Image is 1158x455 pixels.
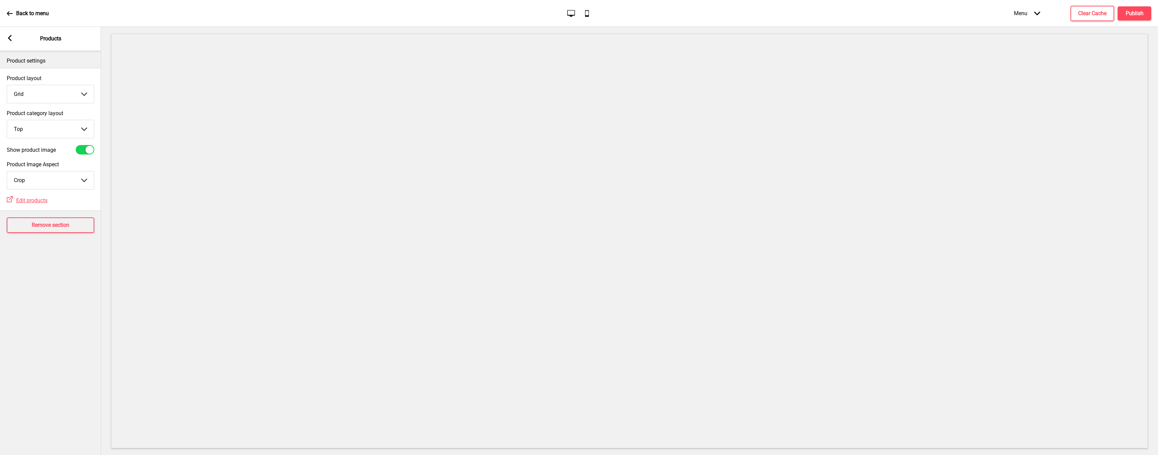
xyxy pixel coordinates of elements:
a: Edit products [13,197,47,204]
label: Product Image Aspect [7,161,94,168]
h4: Remove section [32,221,69,229]
p: Products [40,35,61,42]
p: Back to menu [16,10,49,17]
label: Product layout [7,75,94,81]
button: Clear Cache [1070,6,1114,21]
label: Show product image [7,147,56,153]
button: Remove section [7,217,94,233]
span: Edit products [16,197,47,204]
a: Back to menu [7,4,49,23]
h4: Clear Cache [1078,10,1106,17]
label: Product category layout [7,110,94,116]
h4: Publish [1126,10,1144,17]
p: Product settings [7,57,94,65]
button: Publish [1118,6,1151,21]
div: Menu [1007,3,1047,23]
